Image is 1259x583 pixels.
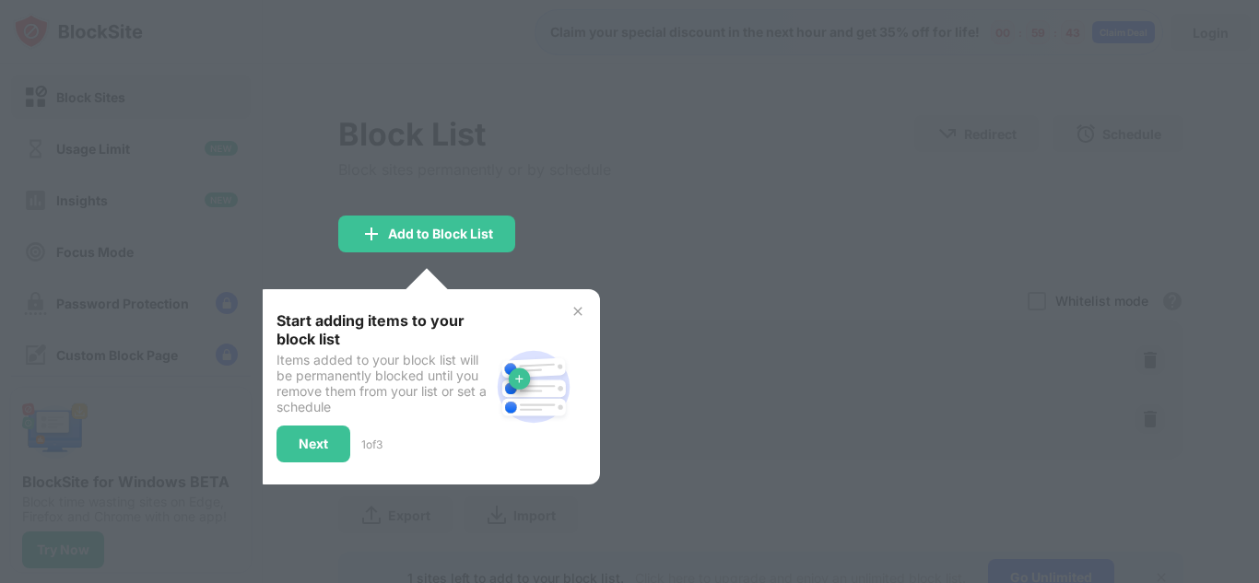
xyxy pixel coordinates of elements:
div: Add to Block List [388,227,493,241]
div: Next [299,437,328,451]
div: Items added to your block list will be permanently blocked until you remove them from your list o... [277,352,489,414]
div: Start adding items to your block list [277,311,489,348]
div: 1 of 3 [361,437,382,451]
img: x-button.svg [571,304,585,319]
img: block-site.svg [489,343,578,431]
